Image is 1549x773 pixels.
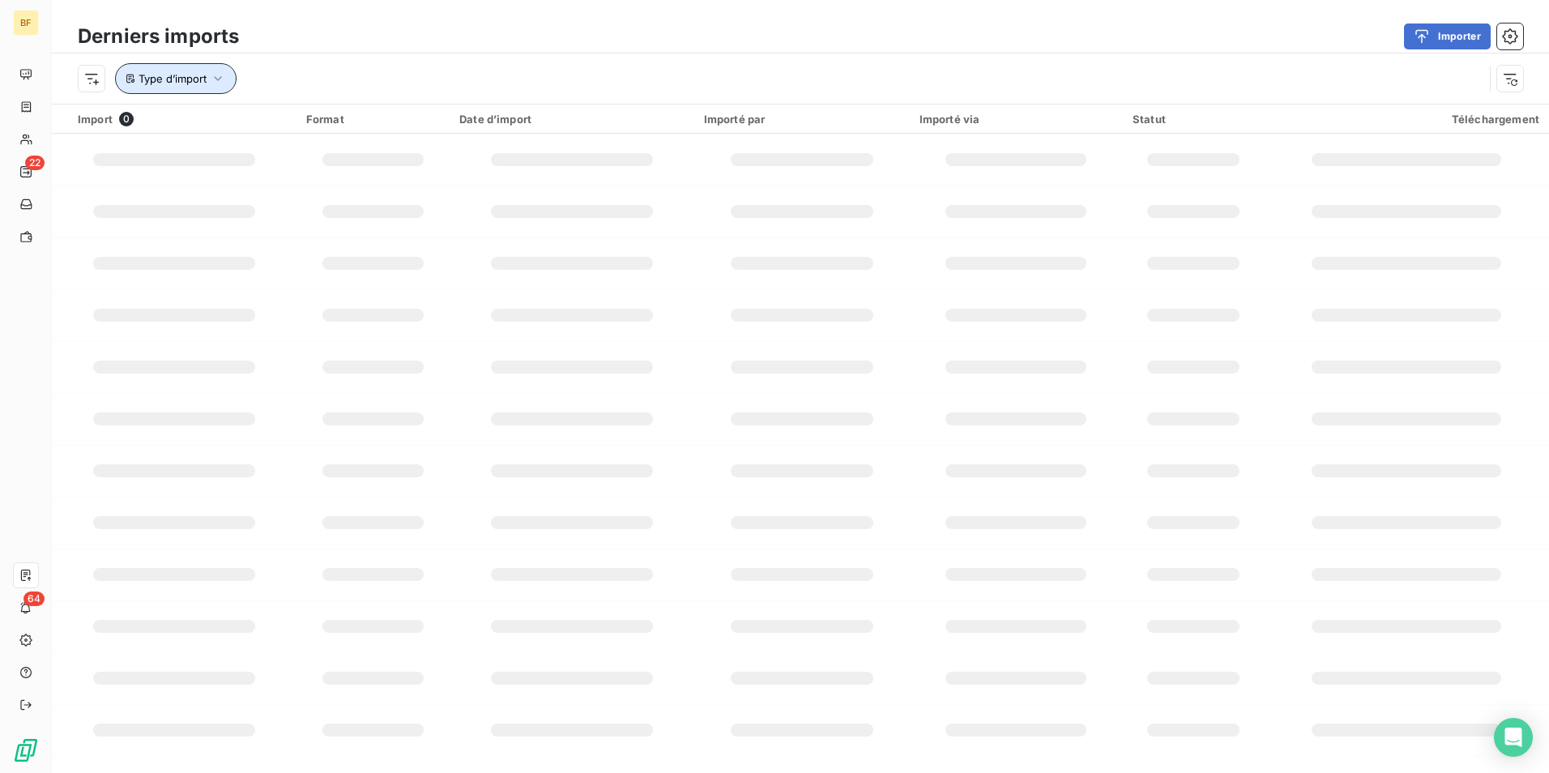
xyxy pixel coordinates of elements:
h3: Derniers imports [78,22,239,51]
div: Importé via [920,113,1113,126]
div: Date d’import [459,113,685,126]
div: Import [78,112,287,126]
a: 22 [13,159,38,185]
div: Statut [1133,113,1253,126]
button: Type d’import [115,63,237,94]
div: Importé par [704,113,900,126]
div: Open Intercom Messenger [1494,718,1533,757]
span: 22 [25,156,45,170]
span: 0 [119,112,134,126]
span: 64 [23,591,45,606]
div: Téléchargement [1273,113,1539,126]
img: Logo LeanPay [13,737,39,763]
button: Importer [1404,23,1491,49]
div: Format [306,113,440,126]
div: BF [13,10,39,36]
span: Type d’import [139,72,207,85]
